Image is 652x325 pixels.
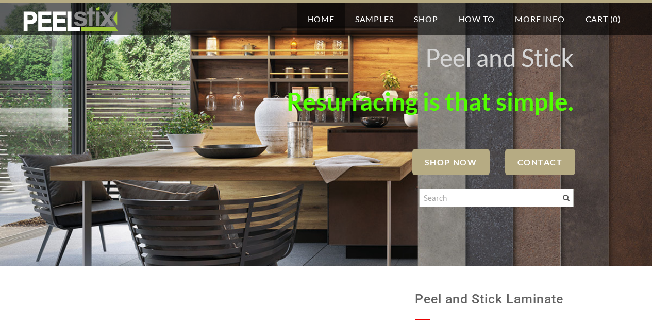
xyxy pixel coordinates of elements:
[297,3,345,35] a: Home
[613,14,618,24] span: 0
[563,195,570,201] span: Search
[448,3,505,35] a: How To
[287,87,574,116] font: Resurfacing is that simple.
[419,189,574,207] input: Search
[345,3,404,35] a: Samples
[505,3,575,35] a: More Info
[21,6,120,32] img: REFACE SUPPLIES
[412,149,490,175] a: SHOP NOW
[425,43,574,72] font: Peel and Stick ​
[404,3,448,35] a: Shop
[575,3,631,35] a: Cart (0)
[415,287,574,312] h1: Peel and Stick Laminate
[505,149,575,175] a: Contact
